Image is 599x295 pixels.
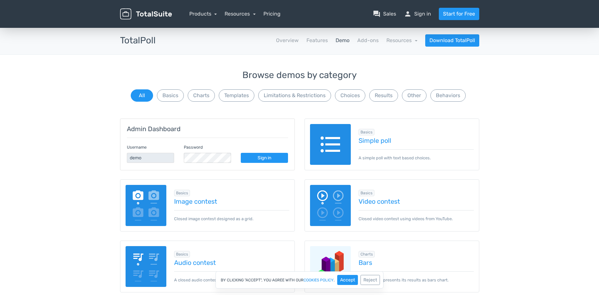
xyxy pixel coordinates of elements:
button: Basics [157,89,184,102]
a: Audio contest [174,259,289,266]
img: image-poll.png.webp [126,185,167,226]
button: Accept [337,275,358,285]
div: By clicking "Accept", you agree with our . [216,271,383,289]
span: question_answer [373,10,381,18]
img: charts-bars.png.webp [310,246,351,287]
button: Reject [361,275,380,285]
label: Username [127,144,147,150]
p: A simple poll with text based choices. [359,149,474,161]
p: Closed image contest designed as a grid. [174,210,289,222]
a: Sign in [241,153,288,163]
a: Demo [336,37,349,44]
button: Choices [335,89,365,102]
a: cookies policy [304,278,334,282]
button: Other [402,89,427,102]
a: personSign in [404,10,431,18]
span: person [404,10,412,18]
a: Products [189,11,217,17]
button: Behaviors [430,89,466,102]
a: Bars [359,259,474,266]
span: Browse all in Basics [174,190,190,196]
span: Browse all in Basics [359,190,374,196]
h3: TotalPoll [120,36,156,46]
a: Resources [225,11,256,17]
img: text-poll.png.webp [310,124,351,165]
button: All [131,89,153,102]
span: Browse all in Basics [174,251,190,257]
img: video-poll.png.webp [310,185,351,226]
a: Resources [386,37,417,43]
p: Closed video contest using videos from YouTube. [359,210,474,222]
a: Download TotalPoll [425,34,479,47]
button: Limitations & Restrictions [258,89,331,102]
a: Image contest [174,198,289,205]
img: audio-poll.png.webp [126,246,167,287]
img: TotalSuite for WordPress [120,8,172,20]
h3: Browse demos by category [120,70,479,80]
a: Simple poll [359,137,474,144]
label: Password [184,144,203,150]
a: Pricing [263,10,281,18]
button: Results [369,89,398,102]
span: Browse all in Basics [359,129,374,135]
span: Browse all in Charts [359,251,375,257]
button: Templates [219,89,254,102]
a: Features [306,37,328,44]
a: Add-ons [357,37,379,44]
a: question_answerSales [373,10,396,18]
h5: Admin Dashboard [127,125,288,132]
button: Charts [188,89,215,102]
a: Overview [276,37,299,44]
a: Video contest [359,198,474,205]
a: Start for Free [439,8,479,20]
